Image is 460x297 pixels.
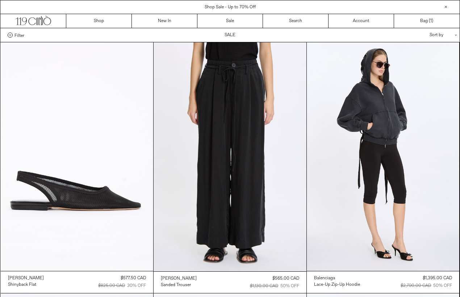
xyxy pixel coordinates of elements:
[66,14,132,28] a: Shop
[197,14,263,28] a: Sale
[8,282,36,288] div: Shinyback Flat
[8,281,44,288] a: Shinyback Flat
[98,283,125,289] div: $825.00 CAD
[272,275,299,282] div: $565.00 CAD
[394,14,460,28] a: Bag ()
[154,42,306,271] img: Lauren Manoogian Sanded Trouser
[314,281,360,288] a: Lace-Up Zip-Up Hoodie
[280,283,299,289] div: 50% OFF
[430,18,433,24] span: )
[8,275,44,281] a: [PERSON_NAME]
[401,283,431,289] div: $2,790.00 CAD
[329,14,394,28] a: Account
[14,33,24,38] span: Filter
[250,283,278,289] div: $1,130.00 CAD
[307,42,460,271] img: Balenciaga Lace-Up Zip-Up Hoodie
[161,282,197,288] a: Sanded Trouser
[263,14,329,28] a: Search
[132,14,197,28] a: New In
[433,283,452,289] div: 50% OFF
[387,28,452,42] div: Sort by
[314,275,360,281] a: Balenciaga
[121,275,146,281] div: $577.50 CAD
[205,4,256,10] a: Shop Sale - Up to 70% Off
[423,275,452,281] div: $1,395.00 CAD
[127,283,146,289] div: 30% OFF
[430,18,432,24] span: 1
[314,275,335,281] div: Balenciaga
[1,42,154,271] img: Dries Van Noten Shinyback Flat
[161,275,197,282] a: [PERSON_NAME]
[161,276,197,282] div: [PERSON_NAME]
[161,282,191,288] div: Sanded Trouser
